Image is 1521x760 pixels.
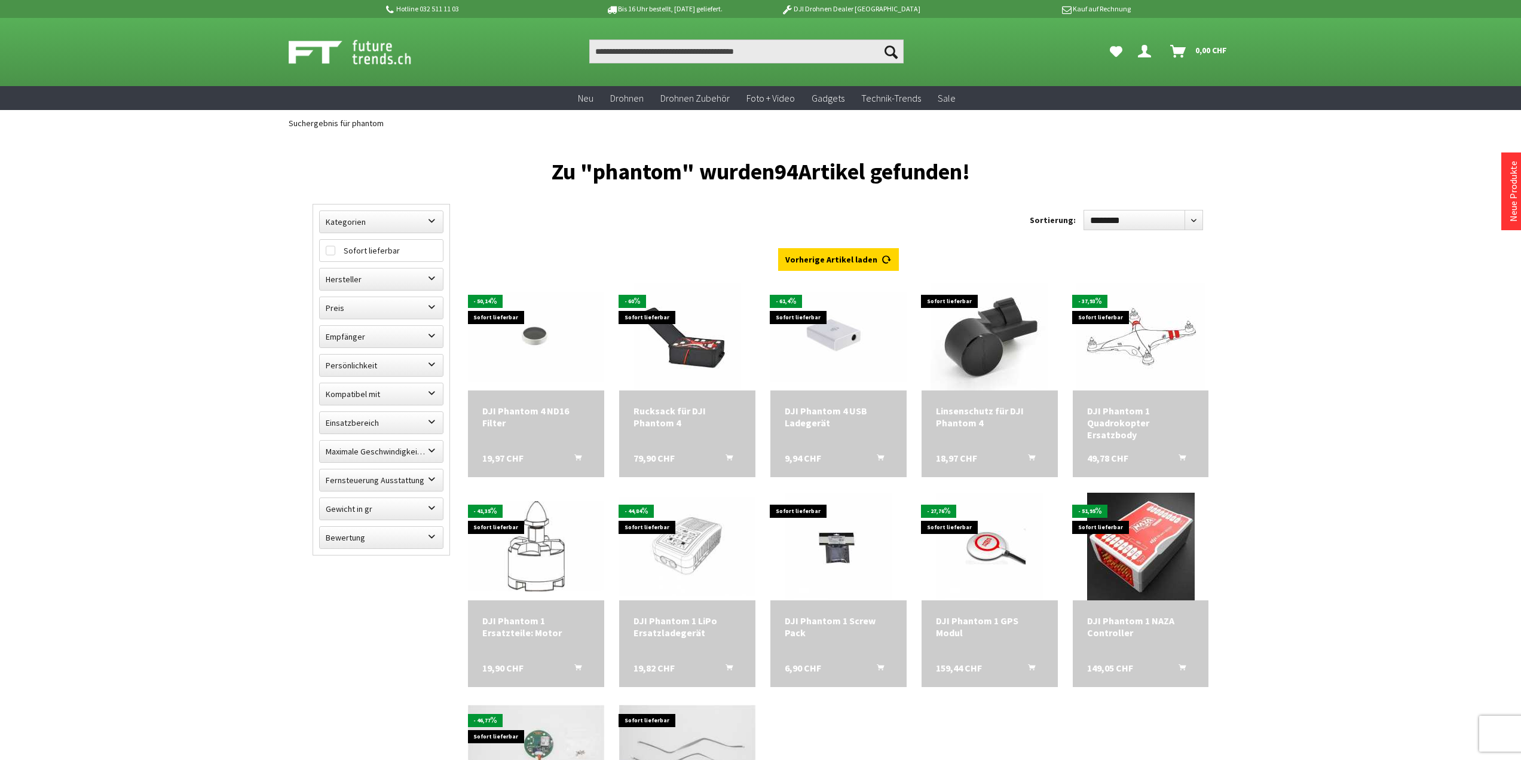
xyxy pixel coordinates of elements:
[785,493,892,600] img: DJI Phantom 1 Screw Pack
[862,662,891,677] button: In den Warenkorb
[1087,405,1195,441] div: DJI Phantom 1 Quadrokopter Ersatzbody
[560,662,589,677] button: In den Warenkorb
[929,86,964,111] a: Sale
[778,248,899,271] a: Vorherige Artikel laden
[1087,615,1195,639] a: DJI Phantom 1 NAZA Controller 149,05 CHF In den Warenkorb
[785,615,892,639] div: DJI Phantom 1 Screw Pack
[938,92,956,104] span: Sale
[634,283,741,390] img: Rucksack für DJI Phantom 4
[936,405,1043,429] a: Linsenschutz für DJI Phantom 4 18,97 CHF In den Warenkorb
[289,37,437,67] img: Shop Futuretrends - zur Startseite wechseln
[785,615,892,639] a: DJI Phantom 1 Screw Pack 6,90 CHF In den Warenkorb
[1165,39,1233,63] a: Warenkorb
[1164,452,1193,468] button: In den Warenkorb
[320,498,443,520] label: Gewicht in gr
[746,92,795,104] span: Foto + Video
[482,405,590,429] a: DJI Phantom 4 ND16 Filter 19,97 CHF In den Warenkorb
[936,615,1043,639] div: DJI Phantom 1 GPS Modul
[468,292,604,383] img: DJI Phantom 4 ND16 Filter
[785,405,892,429] a: DJI Phantom 4 USB Ladegerät 9,94 CHF In den Warenkorb
[770,292,907,383] img: DJI Phantom 4 USB Ladegerät
[482,615,590,639] div: DJI Phantom 1 Ersatzteile: Motor
[785,405,892,429] div: DJI Phantom 4 USB Ladegerät
[1014,662,1042,677] button: In den Warenkorb
[634,662,675,674] span: 19,82 CHF
[652,86,738,111] a: Drohnen Zubehör
[803,86,853,111] a: Gadgets
[313,163,1209,180] h1: Zu "phantom" wurden Artikel gefunden!
[482,662,524,674] span: 19,90 CHF
[1087,405,1195,441] a: DJI Phantom 1 Quadrokopter Ersatzbody 49,78 CHF In den Warenkorb
[320,441,443,462] label: Maximale Geschwindigkeit in km/h
[1030,210,1076,230] label: Sortierung:
[589,39,904,63] input: Produkt, Marke, Kategorie, EAN, Artikelnummer…
[482,615,590,639] a: DJI Phantom 1 Ersatzteile: Motor 19,90 CHF In den Warenkorb
[634,615,741,639] a: DJI Phantom 1 LiPo Ersatzladegerät 19,82 CHF In den Warenkorb
[1014,452,1042,468] button: In den Warenkorb
[1195,41,1227,60] span: 0,00 CHF
[468,501,604,591] img: DJI Phantom 1 Ersatzteile: Motor
[320,268,443,290] label: Hersteller
[384,2,571,16] p: Hotline 032 511 11 03
[560,452,589,468] button: In den Warenkorb
[785,662,821,674] span: 6,90 CHF
[711,662,740,677] button: In den Warenkorb
[610,92,644,104] span: Drohnen
[289,118,384,129] span: Suchergebnis für phantom
[320,469,443,491] label: Fernsteuerung Ausstattung
[862,452,891,468] button: In den Warenkorb
[1164,662,1193,677] button: In den Warenkorb
[738,86,803,111] a: Foto + Video
[812,92,844,104] span: Gadgets
[711,452,740,468] button: In den Warenkorb
[482,452,524,464] span: 19,97 CHF
[320,326,443,347] label: Empfänger
[775,157,798,185] span: 94
[1104,39,1128,63] a: Meine Favoriten
[785,452,821,464] span: 9,94 CHF
[1076,283,1205,390] img: DJI Phantom 1 Quadrokopter Ersatzbody
[578,92,593,104] span: Neu
[936,615,1043,639] a: DJI Phantom 1 GPS Modul 159,44 CHF In den Warenkorb
[602,86,652,111] a: Drohnen
[936,405,1043,429] div: Linsenschutz für DJI Phantom 4
[936,452,977,464] span: 18,97 CHF
[1087,662,1133,674] span: 149,05 CHF
[944,2,1131,16] p: Kauf auf Rechnung
[936,662,982,674] span: 159,44 CHF
[931,283,1048,390] img: Linsenschutz für DJI Phantom 4
[1087,615,1195,639] div: DJI Phantom 1 NAZA Controller
[482,405,590,429] div: DJI Phantom 4 ND16 Filter
[660,92,730,104] span: Drohnen Zubehör
[619,497,755,596] img: DJI Phantom 1 LiPo Ersatzladegerät
[320,355,443,376] label: Persönlichkeit
[634,405,741,429] div: Rucksack für DJI Phantom 4
[634,452,675,464] span: 79,90 CHF
[1087,493,1195,600] img: DJI Phantom 1 NAZA Controller
[320,527,443,548] label: Bewertung
[1507,161,1519,222] a: Neue Produkte
[570,86,602,111] a: Neu
[1087,452,1128,464] span: 49,78 CHF
[320,412,443,434] label: Einsatzbereich
[320,240,443,261] label: Sofort lieferbar
[1133,39,1161,63] a: Dein Konto
[634,615,741,639] div: DJI Phantom 1 LiPo Ersatzladegerät
[320,211,443,233] label: Kategorien
[571,2,757,16] p: Bis 16 Uhr bestellt, [DATE] geliefert.
[879,39,904,63] button: Suchen
[936,493,1043,600] img: DJI Phantom 1 GPS Modul
[757,2,944,16] p: DJI Drohnen Dealer [GEOGRAPHIC_DATA]
[320,297,443,319] label: Preis
[861,92,921,104] span: Technik-Trends
[320,383,443,405] label: Kompatibel mit
[634,405,741,429] a: Rucksack für DJI Phantom 4 79,90 CHF In den Warenkorb
[853,86,929,111] a: Technik-Trends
